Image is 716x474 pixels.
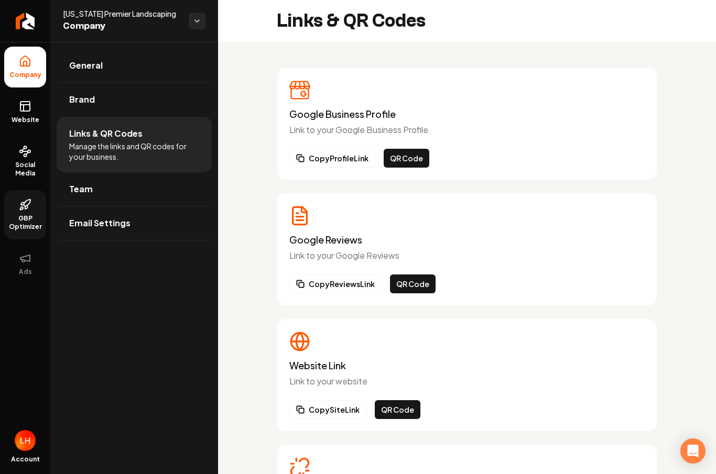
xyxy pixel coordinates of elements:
span: Links & QR Codes [69,127,143,140]
span: Email Settings [69,217,131,229]
button: CopySiteLink [289,400,366,419]
button: CopyProfileLink [289,149,375,168]
span: Company [5,71,46,79]
span: Website [7,116,44,124]
button: Open user button [15,430,36,451]
button: QR Code [375,400,420,419]
h2: Links & QR Codes [277,10,426,31]
span: Ads [15,268,36,276]
a: Social Media [4,137,46,186]
p: Link to your website [289,375,645,388]
span: GBP Optimizer [4,214,46,231]
h3: Google Reviews [289,235,645,245]
a: Team [57,172,212,206]
a: Website [4,92,46,133]
span: General [69,59,103,72]
button: CopyReviewsLink [289,274,382,293]
a: Brand [57,83,212,116]
span: Team [69,183,93,195]
div: Open Intercom Messenger [680,438,706,464]
a: Email Settings [57,206,212,240]
span: [US_STATE] Premier Landscaping [63,8,180,19]
p: Link to your Google Business Profile [289,124,645,136]
span: Account [11,455,40,464]
button: QR Code [390,274,436,293]
a: General [57,49,212,82]
span: Company [63,19,180,34]
h3: Google Business Profile [289,109,645,119]
span: Brand [69,93,95,106]
h3: Website Link [289,360,645,371]
span: Social Media [4,161,46,178]
span: Manage the links and QR codes for your business. [69,141,199,162]
button: QR Code [384,149,429,168]
a: GBP Optimizer [4,190,46,239]
img: Rebolt Logo [16,13,35,29]
p: Link to your Google Reviews [289,249,645,262]
button: Ads [4,244,46,284]
img: Luis Hernandez [15,430,36,451]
